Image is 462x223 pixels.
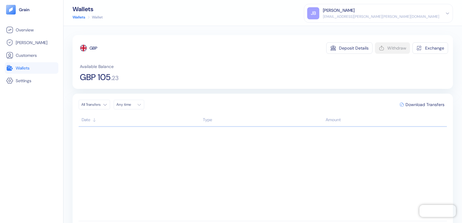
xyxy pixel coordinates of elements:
div: Sort descending [203,117,323,123]
button: Exchange [412,42,448,54]
span: [PERSON_NAME] [16,40,47,46]
div: Deposit Details [339,46,369,50]
a: Wallets [73,15,85,20]
button: Any time [114,100,144,109]
a: Overview [6,26,57,34]
a: Settings [6,77,57,84]
span: Download Transfers [405,102,444,107]
div: Sort ascending [82,117,200,123]
div: [EMAIL_ADDRESS][PERSON_NAME][PERSON_NAME][DOMAIN_NAME] [323,14,439,19]
span: Overview [16,27,34,33]
button: Deposit Details [326,42,373,54]
div: Wallets [73,6,103,12]
a: Wallets [6,64,57,72]
span: Customers [16,52,37,58]
a: Customers [6,52,57,59]
div: Any time [116,102,135,107]
div: JB [307,7,319,19]
div: Sort descending [326,117,444,123]
div: [PERSON_NAME] [323,7,355,14]
a: [PERSON_NAME] [6,39,57,46]
div: Exchange [425,46,444,50]
button: Download Transfers [397,100,447,109]
img: logo-tablet-V2.svg [6,5,16,15]
span: . 23 [111,75,119,81]
span: Settings [16,78,31,84]
span: Wallets [16,65,30,71]
button: Withdraw [375,42,410,54]
span: Available Balance [80,63,114,69]
div: GBP [89,45,97,51]
span: GBP 105 [80,73,111,82]
img: logo [19,8,30,12]
iframe: Chatra live chat [419,205,456,217]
